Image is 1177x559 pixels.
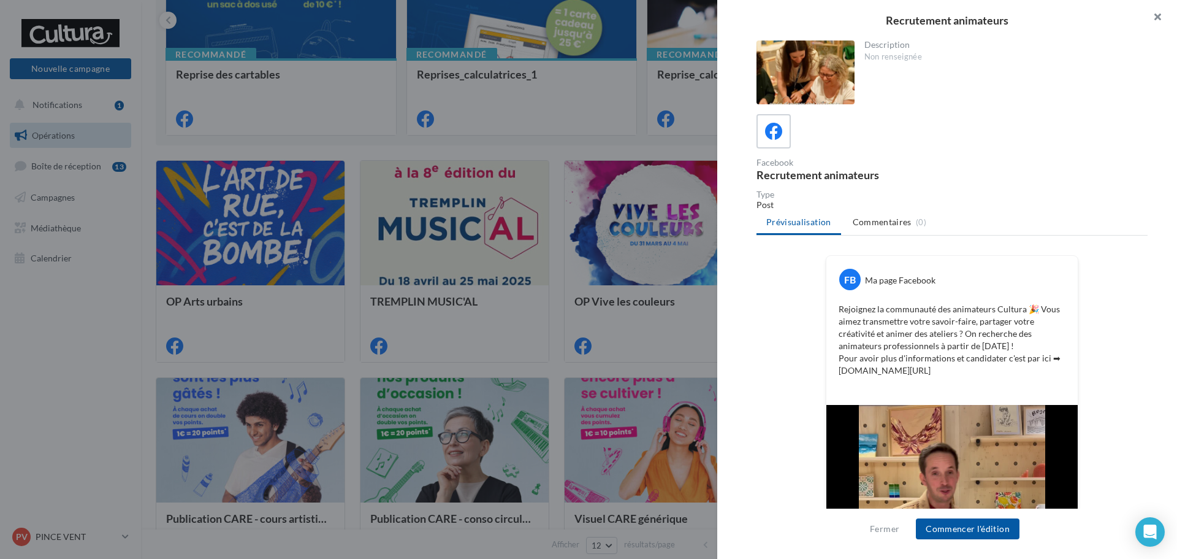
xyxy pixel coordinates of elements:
span: Commentaires [853,216,912,228]
div: Ma page Facebook [865,274,935,287]
button: Fermer [865,522,904,536]
p: Rejoignez la communauté des animateurs Cultura 🎉 Vous aimez transmettre votre savoir-faire, parta... [839,303,1065,389]
button: Commencer l'édition [916,519,1019,539]
div: Facebook [756,158,947,167]
span: (0) [916,217,926,227]
div: Non renseignée [864,52,1138,63]
div: Description [864,40,1138,49]
div: Post [756,199,1148,211]
div: Type [756,190,1148,199]
div: Recrutement animateurs [737,15,1157,26]
div: FB [839,269,861,290]
div: Recrutement animateurs [756,169,947,180]
div: Open Intercom Messenger [1135,517,1165,547]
